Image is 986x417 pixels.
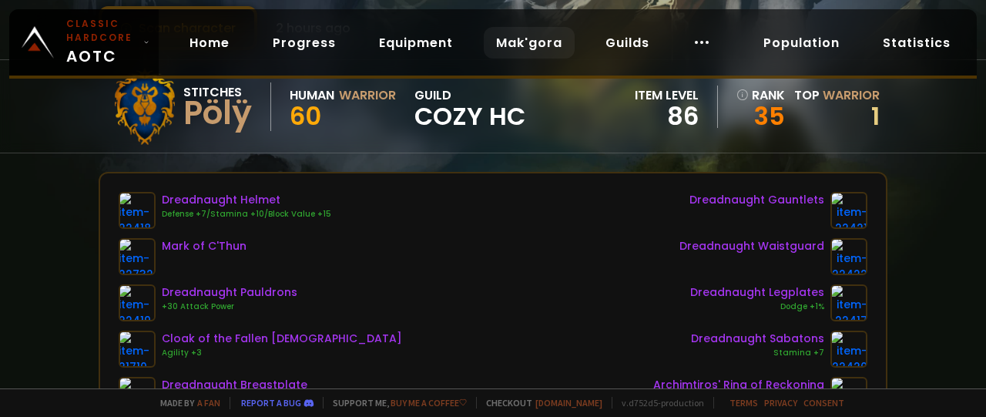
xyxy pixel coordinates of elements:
a: Report a bug [241,397,301,409]
div: Pölÿ [183,102,252,125]
div: Dreadnaught Pauldrons [162,284,297,301]
img: item-22418 [119,192,156,229]
span: AOTC [66,17,137,68]
div: Mark of C'Thun [162,238,246,254]
a: [DOMAIN_NAME] [535,397,602,409]
div: Dreadnaught Helmet [162,192,331,208]
div: Dreadnaught Legplates [690,284,824,301]
img: item-22417 [830,284,867,321]
a: 1 [871,99,880,133]
a: Terms [729,397,758,409]
a: Privacy [764,397,797,409]
div: Dodge +1% [690,301,824,313]
div: Dreadnaught Breastplate [162,377,307,393]
a: 35 [736,105,785,128]
span: Checkout [476,397,602,409]
span: v. d752d5 - production [612,397,704,409]
a: Statistics [870,27,963,59]
a: Home [177,27,242,59]
div: Cloak of the Fallen [DEMOGRAPHIC_DATA] [162,331,402,347]
div: Dreadnaught Gauntlets [689,192,824,208]
div: rank [736,86,785,105]
a: Equipment [367,27,465,59]
div: Stitches [183,82,252,102]
span: 60 [290,99,321,133]
a: Consent [803,397,844,409]
small: Classic Hardcore [66,17,137,45]
img: item-22419 [119,284,156,321]
div: Archimtiros' Ring of Reckoning [653,377,824,393]
a: Population [751,27,852,59]
div: Top [794,86,880,105]
span: Warrior [823,86,880,104]
a: Guilds [593,27,662,59]
img: item-22732 [119,238,156,275]
div: Dreadnaught Waistguard [679,238,824,254]
a: a fan [197,397,220,409]
span: Support me, [323,397,467,409]
div: Warrior [339,86,396,105]
img: item-22420 [830,331,867,368]
div: Defense +7/Stamina +10/Block Value +15 [162,208,331,220]
img: item-21710 [119,331,156,368]
div: guild [414,86,525,128]
img: item-22422 [830,238,867,275]
div: Agility +3 [162,347,402,359]
div: Stamina +7 [691,347,824,359]
img: item-22421 [830,192,867,229]
span: Cozy HC [414,105,525,128]
div: item level [635,86,699,105]
div: 86 [635,105,699,128]
span: Made by [151,397,220,409]
button: Scan character [99,6,257,50]
div: +30 Attack Power [162,301,297,313]
a: Buy me a coffee [391,397,467,409]
a: Classic HardcoreAOTC [9,9,159,76]
a: Mak'gora [484,27,575,59]
div: Human [290,86,334,105]
div: Dreadnaught Sabatons [691,331,824,347]
a: Progress [260,27,348,59]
